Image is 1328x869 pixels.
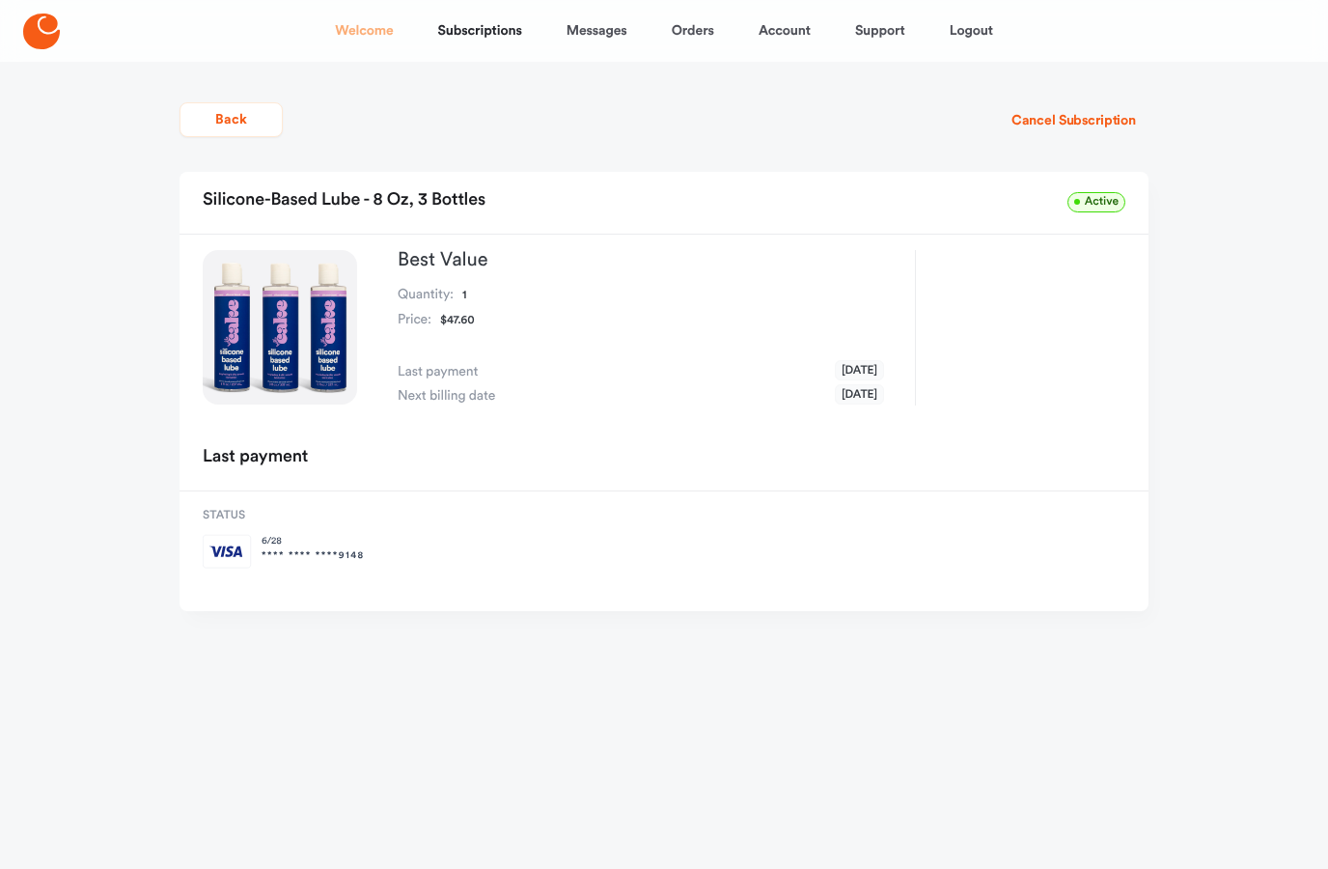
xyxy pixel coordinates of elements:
[398,362,478,381] span: Last payment
[203,250,357,405] img: Silicone-based Lube - 8 oz, 3 bottles
[438,8,522,54] a: Subscriptions
[999,103,1148,138] button: Cancel Subscription
[203,507,365,524] span: Status
[835,384,884,405] span: [DATE]
[462,285,466,306] dd: 1
[398,386,495,406] span: Next billing date
[398,310,431,331] dt: Price:
[567,8,627,54] a: Messages
[203,534,252,569] img: visa
[950,8,993,54] a: Logout
[835,360,884,380] span: [DATE]
[440,310,475,331] dd: $47.60
[180,102,283,137] button: Back
[672,8,714,54] a: Orders
[1067,192,1125,212] span: Active
[398,250,884,269] h3: best value
[262,534,365,548] span: 6 / 28
[855,8,905,54] a: Support
[759,8,811,54] a: Account
[203,183,485,218] h2: Silicone-based Lube - 8 oz, 3 bottles
[335,8,393,54] a: Welcome
[203,440,308,475] h2: Last payment
[398,285,454,306] dt: Quantity:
